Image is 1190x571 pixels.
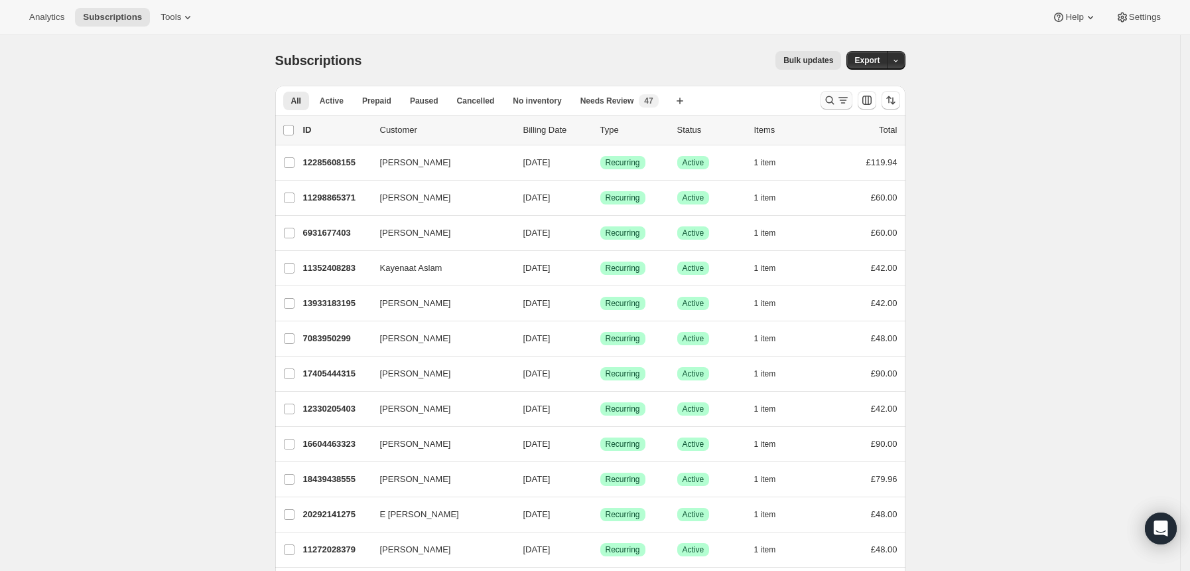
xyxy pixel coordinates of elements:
[754,153,791,172] button: 1 item
[523,474,551,484] span: [DATE]
[523,439,551,449] span: [DATE]
[858,91,876,110] button: Customize table column order and visibility
[372,222,505,244] button: [PERSON_NAME]
[380,156,451,169] span: [PERSON_NAME]
[372,258,505,279] button: Kayenaat Aslam
[372,152,505,173] button: [PERSON_NAME]
[600,123,667,137] div: Type
[153,8,202,27] button: Tools
[303,508,369,521] p: 20292141275
[683,298,704,309] span: Active
[871,509,897,519] span: £48.00
[754,189,791,207] button: 1 item
[606,404,640,414] span: Recurring
[754,474,776,485] span: 1 item
[683,474,704,485] span: Active
[83,12,142,23] span: Subscriptions
[523,263,551,273] span: [DATE]
[523,333,551,343] span: [DATE]
[754,470,791,489] button: 1 item
[380,508,459,521] span: E [PERSON_NAME]
[523,544,551,554] span: [DATE]
[866,157,897,167] span: £119.94
[372,328,505,349] button: [PERSON_NAME]
[303,189,897,207] div: 11298865371[PERSON_NAME][DATE]SuccessRecurringSuccessActive1 item£60.00
[303,402,369,416] p: 12330205403
[754,544,776,555] span: 1 item
[754,333,776,344] span: 1 item
[683,263,704,274] span: Active
[380,402,451,416] span: [PERSON_NAME]
[372,187,505,208] button: [PERSON_NAME]
[303,123,369,137] p: ID
[523,228,551,238] span: [DATE]
[523,157,551,167] span: [DATE]
[1129,12,1161,23] span: Settings
[380,297,451,310] span: [PERSON_NAME]
[606,544,640,555] span: Recurring
[523,123,590,137] p: Billing Date
[303,297,369,310] p: 13933183195
[75,8,150,27] button: Subscriptions
[303,224,897,242] div: 6931677403[PERSON_NAME][DATE]SuccessRecurringSuccessActive1 item£60.00
[754,123,821,137] div: Items
[644,96,653,106] span: 47
[380,123,513,137] p: Customer
[871,544,897,554] span: £48.00
[754,157,776,168] span: 1 item
[362,96,391,106] span: Prepaid
[21,8,72,27] button: Analytics
[380,438,451,451] span: [PERSON_NAME]
[775,51,841,70] button: Bulk updates
[303,505,897,524] div: 20292141275E [PERSON_NAME][DATE]SuccessRecurringSuccessActive1 item£48.00
[606,228,640,238] span: Recurring
[380,367,451,380] span: [PERSON_NAME]
[754,540,791,559] button: 1 item
[754,263,776,274] span: 1 item
[683,544,704,555] span: Active
[882,91,900,110] button: Sort the results
[871,228,897,238] span: £60.00
[606,263,640,274] span: Recurring
[303,259,897,278] div: 11352408283Kayenaat Aslam[DATE]SuccessRecurringSuccessActive1 item£42.00
[303,156,369,169] p: 12285608155
[523,404,551,414] span: [DATE]
[871,298,897,308] span: £42.00
[380,473,451,486] span: [PERSON_NAME]
[783,55,833,66] span: Bulk updates
[410,96,438,106] span: Paused
[683,368,704,379] span: Active
[879,123,897,137] p: Total
[303,123,897,137] div: IDCustomerBilling DateTypeStatusItemsTotal
[754,404,776,414] span: 1 item
[303,153,897,172] div: 12285608155[PERSON_NAME][DATE]SuccessRecurringSuccessActive1 item£119.94
[854,55,880,66] span: Export
[372,293,505,314] button: [PERSON_NAME]
[372,434,505,455] button: [PERSON_NAME]
[871,368,897,378] span: £90.00
[754,329,791,348] button: 1 item
[372,398,505,420] button: [PERSON_NAME]
[161,12,181,23] span: Tools
[580,96,634,106] span: Needs Review
[871,439,897,449] span: £90.00
[669,92,691,110] button: Create new view
[291,96,301,106] span: All
[303,543,369,556] p: 11272028379
[871,404,897,414] span: £42.00
[380,262,442,275] span: Kayenaat Aslam
[683,509,704,520] span: Active
[754,505,791,524] button: 1 item
[871,263,897,273] span: £42.00
[683,193,704,203] span: Active
[303,191,369,204] p: 11298865371
[846,51,888,70] button: Export
[606,333,640,344] span: Recurring
[523,193,551,203] span: [DATE]
[683,157,704,168] span: Active
[871,193,897,203] span: £60.00
[380,191,451,204] span: [PERSON_NAME]
[523,509,551,519] span: [DATE]
[303,473,369,486] p: 18439438555
[754,509,776,520] span: 1 item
